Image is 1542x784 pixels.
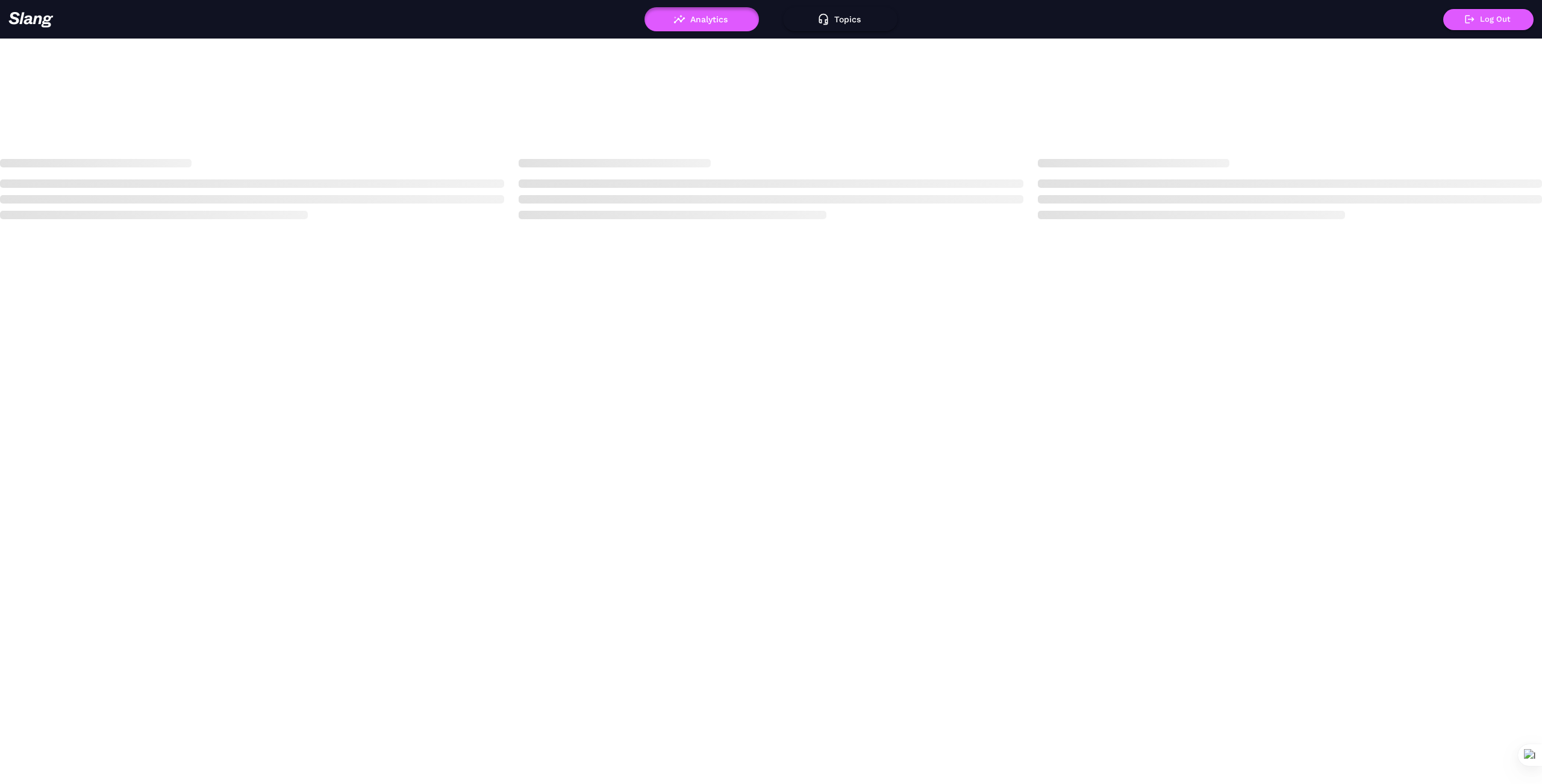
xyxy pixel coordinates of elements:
button: Topics [783,7,897,31]
img: 623511267c55cb56e2f2a487_logo2.png [8,11,54,28]
button: Log Out [1443,9,1534,30]
a: Analytics [645,14,759,23]
button: Analytics [645,7,759,31]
